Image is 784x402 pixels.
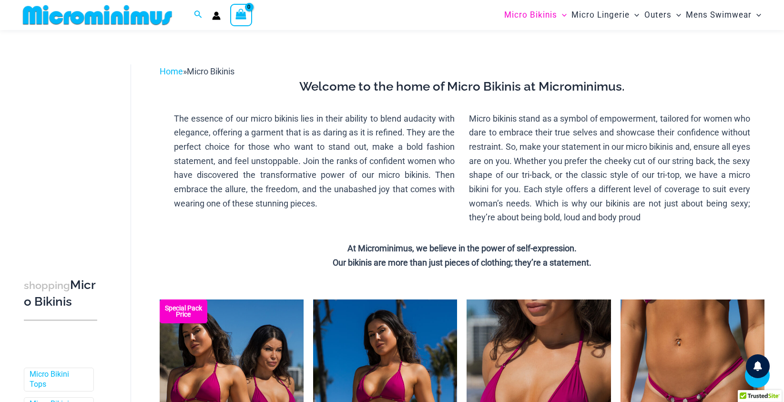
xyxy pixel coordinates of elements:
[187,66,234,76] span: Micro Bikinis
[347,243,577,253] strong: At Microminimus, we believe in the power of self-expression.
[504,3,557,27] span: Micro Bikinis
[160,305,207,318] b: Special Pack Price
[333,258,591,268] strong: Our bikinis are more than just pieces of clothing; they’re a statement.
[230,4,252,26] a: View Shopping Cart, empty
[683,3,764,27] a: Mens SwimwearMenu ToggleMenu Toggle
[644,3,672,27] span: Outers
[630,3,639,27] span: Menu Toggle
[24,57,110,247] iframe: TrustedSite Certified
[212,11,221,20] a: Account icon link
[19,4,176,26] img: MM SHOP LOGO FLAT
[752,3,761,27] span: Menu Toggle
[160,66,234,76] span: »
[672,3,681,27] span: Menu Toggle
[502,3,569,27] a: Micro BikinisMenu ToggleMenu Toggle
[571,3,630,27] span: Micro Lingerie
[194,9,203,21] a: Search icon link
[24,279,70,291] span: shopping
[174,112,455,211] p: The essence of our micro bikinis lies in their ability to blend audacity with elegance, offering ...
[24,277,97,310] h3: Micro Bikinis
[642,3,683,27] a: OutersMenu ToggleMenu Toggle
[167,79,757,95] h3: Welcome to the home of Micro Bikinis at Microminimus.
[160,66,183,76] a: Home
[500,1,765,29] nav: Site Navigation
[557,3,567,27] span: Menu Toggle
[469,112,750,225] p: Micro bikinis stand as a symbol of empowerment, tailored for women who dare to embrace their true...
[30,370,86,390] a: Micro Bikini Tops
[569,3,641,27] a: Micro LingerieMenu ToggleMenu Toggle
[686,3,752,27] span: Mens Swimwear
